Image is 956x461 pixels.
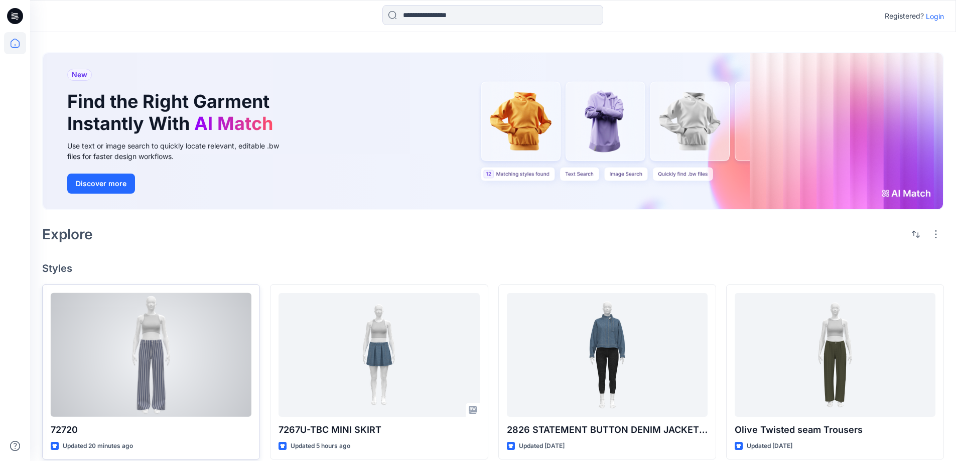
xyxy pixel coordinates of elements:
a: 7267U-TBC MINI SKIRT [279,293,479,417]
span: AI Match [194,112,273,134]
h1: Find the Right Garment Instantly With [67,91,278,134]
a: 2826 STATEMENT BUTTON DENIM JACKET - Copy [507,293,708,417]
p: Updated 5 hours ago [291,441,350,451]
div: Use text or image search to quickly locate relevant, editable .bw files for faster design workflows. [67,140,293,162]
a: 72720 [51,293,251,417]
p: Registered? [885,10,924,22]
h2: Explore [42,226,93,242]
button: Discover more [67,174,135,194]
span: New [72,69,87,81]
p: Updated 20 minutes ago [63,441,133,451]
p: Updated [DATE] [519,441,565,451]
p: 2826 STATEMENT BUTTON DENIM JACKET - Copy [507,423,708,437]
p: Olive Twisted seam Trousers [735,423,935,437]
p: Updated [DATE] [747,441,792,451]
p: 72720 [51,423,251,437]
p: 7267U-TBC MINI SKIRT [279,423,479,437]
a: Olive Twisted seam Trousers [735,293,935,417]
p: Login [926,11,944,22]
h4: Styles [42,262,944,274]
